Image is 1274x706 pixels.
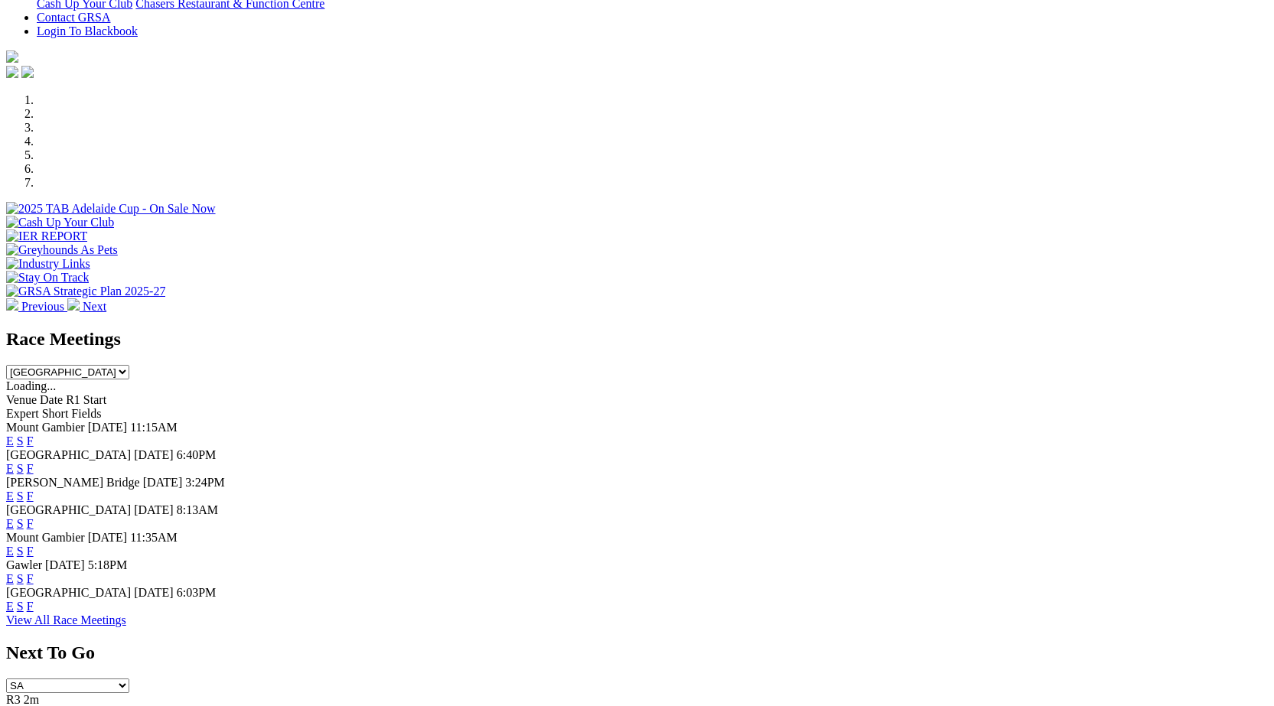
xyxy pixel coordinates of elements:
[6,613,126,626] a: View All Race Meetings
[134,503,174,516] span: [DATE]
[66,393,106,406] span: R1 Start
[6,257,90,271] img: Industry Links
[143,476,183,489] span: [DATE]
[6,586,131,599] span: [GEOGRAPHIC_DATA]
[130,531,178,544] span: 11:35AM
[37,24,138,37] a: Login To Blackbook
[177,448,217,461] span: 6:40PM
[17,462,24,475] a: S
[6,517,14,530] a: E
[6,243,118,257] img: Greyhounds As Pets
[6,50,18,63] img: logo-grsa-white.png
[88,421,128,434] span: [DATE]
[21,300,64,313] span: Previous
[40,393,63,406] span: Date
[6,558,42,571] span: Gawler
[6,448,131,461] span: [GEOGRAPHIC_DATA]
[88,531,128,544] span: [DATE]
[27,434,34,447] a: F
[6,379,56,392] span: Loading...
[134,448,174,461] span: [DATE]
[27,490,34,503] a: F
[6,393,37,406] span: Venue
[88,558,128,571] span: 5:18PM
[67,300,106,313] a: Next
[17,434,24,447] a: S
[21,66,34,78] img: twitter.svg
[6,271,89,285] img: Stay On Track
[67,298,80,311] img: chevron-right-pager-white.svg
[45,558,85,571] span: [DATE]
[6,421,85,434] span: Mount Gambier
[17,517,24,530] a: S
[42,407,69,420] span: Short
[83,300,106,313] span: Next
[6,531,85,544] span: Mount Gambier
[24,693,39,706] span: 2m
[27,462,34,475] a: F
[134,586,174,599] span: [DATE]
[6,572,14,585] a: E
[17,600,24,613] a: S
[6,462,14,475] a: E
[6,434,14,447] a: E
[71,407,101,420] span: Fields
[185,476,225,489] span: 3:24PM
[6,693,21,706] span: R3
[6,600,14,613] a: E
[27,572,34,585] a: F
[130,421,178,434] span: 11:15AM
[177,586,217,599] span: 6:03PM
[6,298,18,311] img: chevron-left-pager-white.svg
[6,202,216,216] img: 2025 TAB Adelaide Cup - On Sale Now
[27,517,34,530] a: F
[17,490,24,503] a: S
[6,490,14,503] a: E
[27,600,34,613] a: F
[27,545,34,558] a: F
[17,545,24,558] a: S
[6,66,18,78] img: facebook.svg
[6,643,1268,663] h2: Next To Go
[6,216,114,229] img: Cash Up Your Club
[37,11,110,24] a: Contact GRSA
[6,476,140,489] span: [PERSON_NAME] Bridge
[6,329,1268,350] h2: Race Meetings
[17,572,24,585] a: S
[6,300,67,313] a: Previous
[6,229,87,243] img: IER REPORT
[6,503,131,516] span: [GEOGRAPHIC_DATA]
[6,407,39,420] span: Expert
[6,285,165,298] img: GRSA Strategic Plan 2025-27
[177,503,218,516] span: 8:13AM
[6,545,14,558] a: E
